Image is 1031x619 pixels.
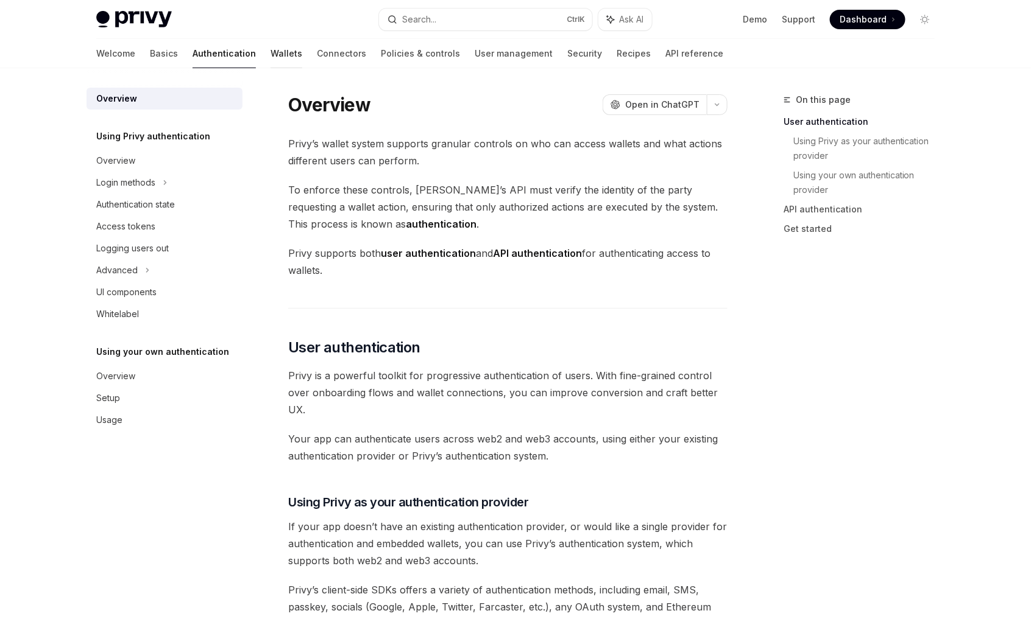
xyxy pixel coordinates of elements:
[406,218,477,230] strong: authentication
[796,93,851,107] span: On this page
[603,94,707,115] button: Open in ChatGPT
[793,131,944,166] a: Using Privy as your authentication provider
[87,88,243,110] a: Overview
[96,391,120,405] div: Setup
[784,112,944,131] a: User authentication
[96,263,138,278] div: Advanced
[96,175,155,190] div: Login methods
[96,285,157,299] div: UI components
[87,387,243,409] a: Setup
[288,518,728,569] span: If your app doesn’t have an existing authentication provider, or would like a single provider for...
[617,39,651,68] a: Recipes
[619,13,643,26] span: Ask AI
[567,39,602,68] a: Security
[784,200,944,219] a: API authentication
[96,219,155,234] div: Access tokens
[96,11,172,28] img: light logo
[493,247,582,259] strong: API authentication
[288,494,529,511] span: Using Privy as your authentication provider
[567,15,585,24] span: Ctrl K
[381,247,476,259] strong: user authentication
[96,39,135,68] a: Welcome
[288,135,728,169] span: Privy’s wallet system supports granular controls on who can access wallets and what actions diffe...
[288,181,728,233] span: To enforce these controls, [PERSON_NAME]’s API must verify the identity of the party requesting a...
[598,9,652,30] button: Ask AI
[784,219,944,239] a: Get started
[96,344,229,359] h5: Using your own authentication
[271,39,302,68] a: Wallets
[87,365,243,387] a: Overview
[96,153,135,168] div: Overview
[793,166,944,200] a: Using your own authentication provider
[87,237,243,259] a: Logging users out
[96,369,135,383] div: Overview
[743,13,767,26] a: Demo
[150,39,178,68] a: Basics
[87,194,243,215] a: Authentication state
[665,39,723,68] a: API reference
[87,281,243,303] a: UI components
[288,94,370,116] h1: Overview
[840,13,887,26] span: Dashboard
[288,367,728,418] span: Privy is a powerful toolkit for progressive authentication of users. With fine-grained control ov...
[87,409,243,431] a: Usage
[288,430,728,464] span: Your app can authenticate users across web2 and web3 accounts, using either your existing authent...
[96,129,210,144] h5: Using Privy authentication
[782,13,815,26] a: Support
[96,91,137,106] div: Overview
[381,39,460,68] a: Policies & controls
[625,99,700,111] span: Open in ChatGPT
[830,10,905,29] a: Dashboard
[87,303,243,325] a: Whitelabel
[96,307,139,321] div: Whitelabel
[87,150,243,172] a: Overview
[402,12,436,27] div: Search...
[96,197,175,212] div: Authentication state
[475,39,553,68] a: User management
[379,9,592,30] button: Search...CtrlK
[96,413,122,427] div: Usage
[96,241,169,256] div: Logging users out
[288,338,420,357] span: User authentication
[87,215,243,237] a: Access tokens
[288,245,728,279] span: Privy supports both and for authenticating access to wallets.
[317,39,366,68] a: Connectors
[193,39,256,68] a: Authentication
[915,10,935,29] button: Toggle dark mode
